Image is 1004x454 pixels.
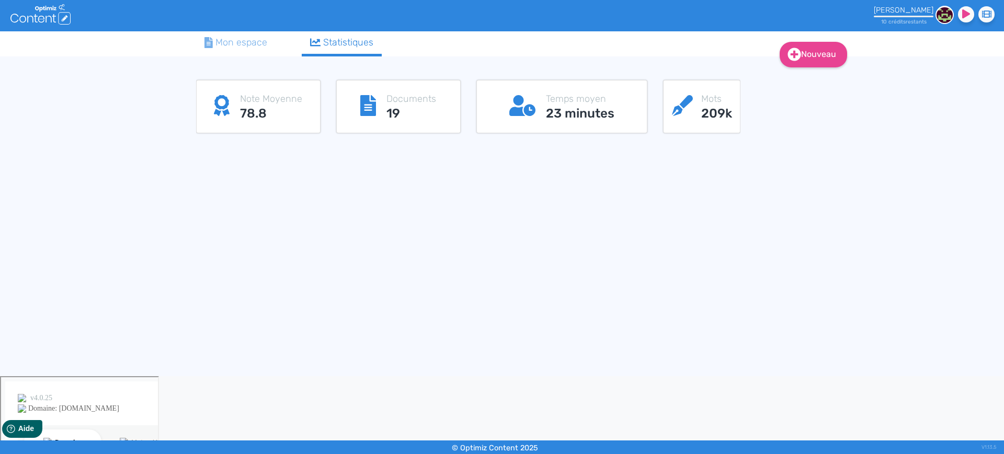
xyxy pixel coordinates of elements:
[204,36,267,50] div: Mon espace
[29,17,51,25] div: v 4.0.25
[546,92,614,106] p: Temps moyen
[240,106,302,121] h3: 78.8
[386,106,436,121] h3: 19
[17,17,25,25] img: logo_orange.svg
[302,31,382,56] a: Statistiques
[42,61,51,69] img: tab_domain_overview_orange.svg
[310,36,374,50] div: Statistiques
[27,27,118,36] div: Domaine: [DOMAIN_NAME]
[54,62,81,68] div: Domaine
[701,106,732,121] h3: 209k
[386,92,436,106] p: Documents
[935,6,954,24] img: 13f2eaff85d0f122c5f3a43cc6475a25
[240,92,302,106] p: Note Moyenne
[982,440,996,454] div: V1.13.5
[924,18,927,25] span: s
[881,18,927,25] small: 10 crédit restant
[780,42,847,67] a: Nouveau
[701,92,732,106] p: Mots
[903,18,906,25] span: s
[130,62,160,68] div: Mots-clés
[452,444,538,452] small: © Optimiz Content 2025
[196,31,276,54] a: Mon espace
[546,106,614,121] h3: 23 minutes
[874,6,933,15] div: [PERSON_NAME]
[17,27,25,36] img: website_grey.svg
[119,61,127,69] img: tab_keywords_by_traffic_grey.svg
